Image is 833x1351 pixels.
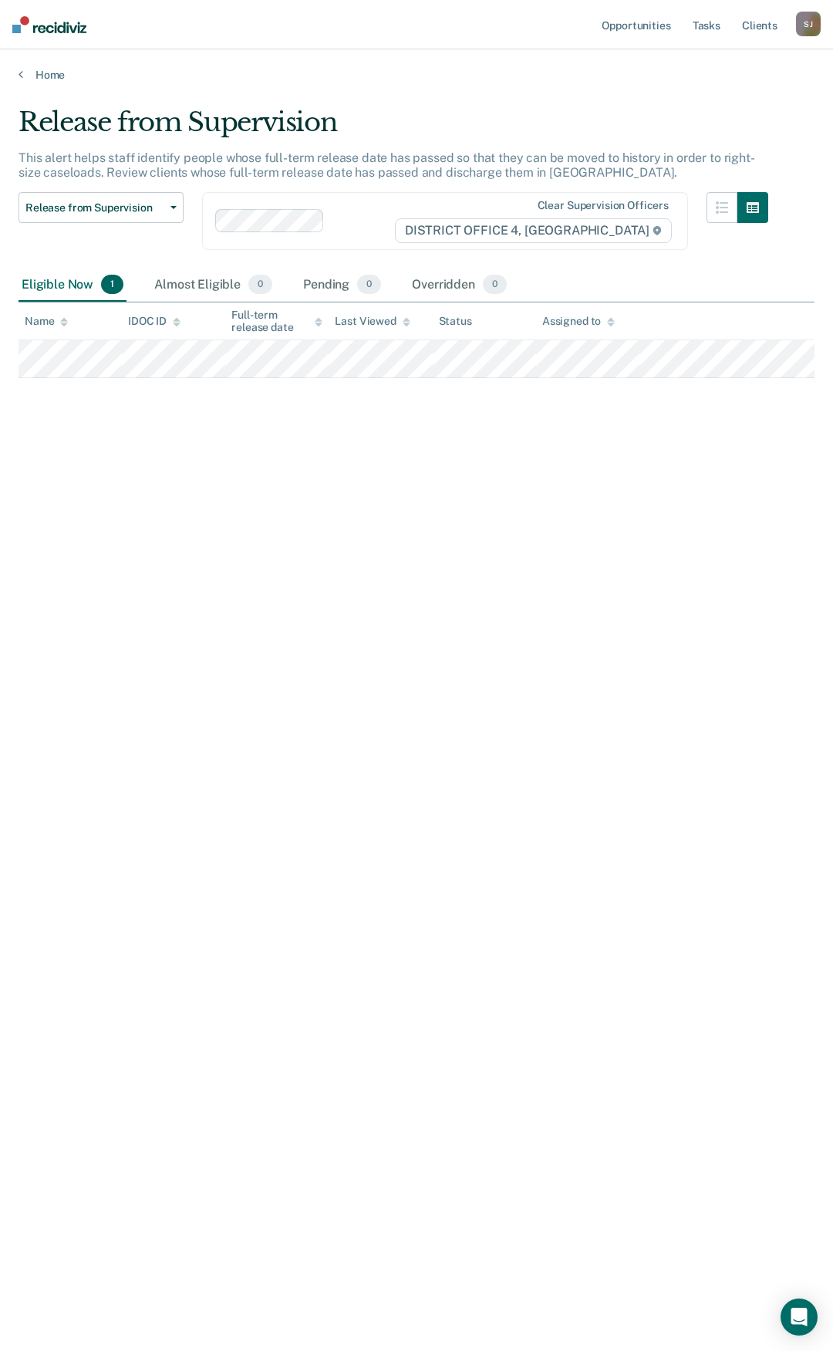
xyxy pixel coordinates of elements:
p: This alert helps staff identify people whose full-term release date has passed so that they can b... [19,150,755,180]
div: Clear supervision officers [538,199,669,212]
div: Overridden0 [409,269,510,302]
img: Recidiviz [12,16,86,33]
div: Eligible Now1 [19,269,126,302]
div: IDOC ID [128,315,180,328]
a: Home [19,68,814,82]
div: Name [25,315,68,328]
span: 0 [483,275,507,295]
div: Pending0 [300,269,384,302]
div: Assigned to [542,315,615,328]
div: Last Viewed [335,315,410,328]
button: SJ [796,12,821,36]
div: Release from Supervision [19,106,768,150]
span: 1 [101,275,123,295]
span: 0 [357,275,381,295]
div: Status [439,315,472,328]
div: Full-term release date [231,309,322,335]
button: Release from Supervision [19,192,184,223]
span: 0 [248,275,272,295]
span: DISTRICT OFFICE 4, [GEOGRAPHIC_DATA] [395,218,672,243]
div: Almost Eligible0 [151,269,275,302]
span: Release from Supervision [25,201,164,214]
div: S J [796,12,821,36]
div: Open Intercom Messenger [781,1299,818,1336]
